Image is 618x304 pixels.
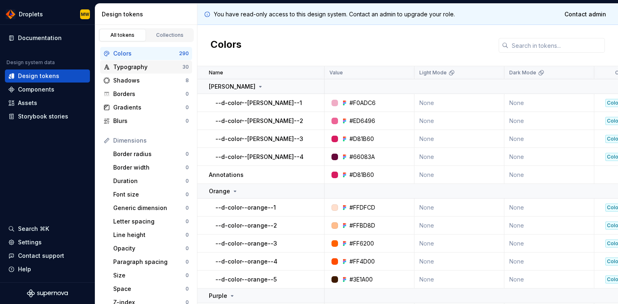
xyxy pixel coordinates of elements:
svg: Supernova Logo [27,289,68,297]
a: Letter spacing0 [110,215,192,228]
div: All tokens [102,32,143,38]
td: None [414,112,504,130]
td: None [414,235,504,253]
td: None [414,94,504,112]
td: None [504,130,594,148]
div: Components [18,85,54,94]
div: #3E1A00 [349,275,373,284]
div: Storybook stories [18,112,68,121]
div: 290 [179,50,189,57]
p: --d-color--orange--1 [215,203,276,212]
a: Font size0 [110,188,192,201]
a: Border width0 [110,161,192,174]
div: Borders [113,90,186,98]
p: Name [209,69,223,76]
p: --d-color--orange--5 [215,275,277,284]
div: Droplets [19,10,43,18]
div: Generic dimension [113,204,186,212]
a: Paragraph spacing0 [110,255,192,268]
div: MW [81,11,89,18]
div: #FFBD8D [349,221,375,230]
td: None [504,217,594,235]
a: Settings [5,236,90,249]
div: 8 [186,77,189,84]
a: Typography30 [100,60,192,74]
div: #F0ADC6 [349,99,376,107]
div: Space [113,285,186,293]
div: Blurs [113,117,186,125]
div: #FFDFCD [349,203,375,212]
p: Annotations [209,171,244,179]
a: Storybook stories [5,110,90,123]
div: #66083A [349,153,375,161]
a: Design tokens [5,69,90,83]
td: None [414,130,504,148]
div: 0 [186,245,189,252]
p: Purple [209,292,227,300]
div: 0 [186,118,189,124]
p: --d-color--[PERSON_NAME]--1 [215,99,302,107]
td: None [504,235,594,253]
a: Gradients0 [100,101,192,114]
div: Settings [18,238,42,246]
div: Design system data [7,59,55,66]
h2: Colors [210,38,242,53]
div: Line height [113,231,186,239]
div: #ED6496 [349,117,375,125]
p: --d-color--[PERSON_NAME]--3 [215,135,303,143]
input: Search in tokens... [508,38,605,53]
td: None [504,94,594,112]
a: Space0 [110,282,192,295]
button: Search ⌘K [5,222,90,235]
div: Shadows [113,76,186,85]
a: Borders0 [100,87,192,101]
a: Line height0 [110,228,192,241]
img: f49981f5-795a-4c0f-8de1-9cdb6c12d903.png [6,9,16,19]
p: You have read-only access to this design system. Contact an admin to upgrade your role. [214,10,455,18]
p: --d-color--orange--2 [215,221,277,230]
div: Assets [18,99,37,107]
div: Gradients [113,103,186,112]
div: 0 [186,164,189,171]
div: Collections [150,32,190,38]
a: Contact admin [559,7,611,22]
div: Letter spacing [113,217,186,226]
p: Dark Mode [509,69,536,76]
div: 30 [182,64,189,70]
div: Border radius [113,150,186,158]
div: Font size [113,190,186,199]
td: None [414,166,504,184]
a: Documentation [5,31,90,45]
div: 0 [186,91,189,97]
div: 0 [186,232,189,238]
td: None [504,253,594,270]
td: None [414,199,504,217]
div: 0 [186,151,189,157]
p: --d-color--orange--3 [215,239,277,248]
td: None [414,253,504,270]
a: Opacity0 [110,242,192,255]
a: Components [5,83,90,96]
div: 0 [186,218,189,225]
p: --d-color--[PERSON_NAME]--4 [215,153,304,161]
td: None [504,199,594,217]
div: Design tokens [102,10,194,18]
div: #FF6200 [349,239,374,248]
p: Orange [209,187,230,195]
a: Assets [5,96,90,110]
button: Contact support [5,249,90,262]
td: None [504,148,594,166]
p: --d-color--orange--4 [215,257,278,266]
div: Help [18,265,31,273]
td: None [504,112,594,130]
p: --d-color--[PERSON_NAME]--2 [215,117,303,125]
a: Size0 [110,269,192,282]
div: 0 [186,205,189,211]
div: #D81B60 [349,135,374,143]
a: Shadows8 [100,74,192,87]
div: Design tokens [18,72,59,80]
div: Size [113,271,186,279]
div: #D81B60 [349,171,374,179]
td: None [504,270,594,288]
